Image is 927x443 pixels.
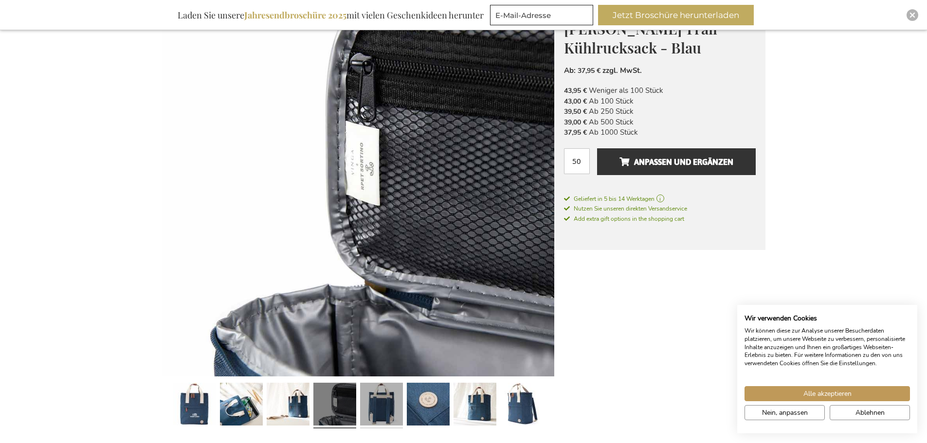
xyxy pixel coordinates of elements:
button: Anpassen und ergänzen [597,148,755,175]
li: Ab 1000 Stück [564,127,756,138]
span: Nein, anpassen [762,408,808,418]
input: E-Mail-Adresse [490,5,593,25]
li: Weniger als 100 Stück [564,86,756,96]
div: Close [907,9,918,21]
span: 39,00 € [564,118,587,127]
img: Close [909,12,915,18]
span: Nutzen Sie unseren direkten Versandservice [564,205,687,213]
span: Anpassen und ergänzen [619,154,733,170]
span: Add extra gift options in the shopping cart [564,215,684,223]
a: Personalised Sortino Trail Cooler Backpack - Blue [500,379,543,432]
div: Laden Sie unsere mit vielen Geschenkideen herunter [173,5,488,25]
a: Nutzen Sie unseren direkten Versandservice [564,203,756,213]
button: cookie Einstellungen anpassen [745,405,825,420]
li: Ab 500 Stück [564,117,756,127]
span: zzgl. MwSt. [602,66,642,75]
button: Akzeptieren Sie alle cookies [745,386,910,401]
form: marketing offers and promotions [490,5,596,28]
a: Personalised Sortino Trail Cooler Backpack - Blue [407,379,450,432]
input: Menge [564,148,590,174]
a: Personalised Sortino Trail Cooler Backpack - Blue [454,379,496,432]
a: Personalised Sortino Trail Cooler Backpack - Blue [360,379,403,432]
a: Personalised Sortino Trail Cooler Backpack - Blue [267,379,309,432]
span: 43,00 € [564,97,587,106]
span: 43,95 € [564,86,587,95]
li: Ab 250 Stück [564,106,756,117]
button: Alle verweigern cookies [830,405,910,420]
span: Ablehnen [855,408,885,418]
span: Alle akzeptieren [803,389,852,399]
span: 39,50 € [564,107,587,116]
button: Jetzt Broschüre herunterladen [598,5,754,25]
a: Personalised Sortino Trail Cooler Backpack - Blue [313,379,356,432]
a: Geliefert in 5 bis 14 Werktagen [564,195,756,203]
a: Personalised Sortino Trail Cooler Backpack - Blue [220,379,263,432]
span: 37,95 € [578,66,600,75]
li: Ab 100 Stück [564,96,756,106]
h2: Wir verwenden Cookies [745,314,910,323]
p: Wir können diese zur Analyse unserer Besucherdaten platzieren, um unsere Webseite zu verbessern, ... [745,327,910,368]
a: Add extra gift options in the shopping cart [564,213,756,224]
a: Personalised Sortino Trail Cooler Backpack - Blue [173,379,216,432]
b: Jahresendbroschüre 2025 [244,9,346,21]
span: 37,95 € [564,128,587,137]
span: Ab: [564,66,576,75]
